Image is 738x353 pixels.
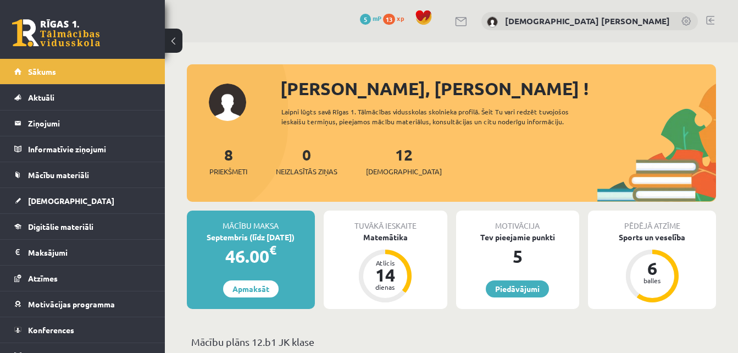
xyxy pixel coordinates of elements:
[366,166,442,177] span: [DEMOGRAPHIC_DATA]
[209,145,247,177] a: 8Priekšmeti
[486,280,549,297] a: Piedāvājumi
[369,284,402,290] div: dienas
[505,15,670,26] a: [DEMOGRAPHIC_DATA] [PERSON_NAME]
[28,273,58,283] span: Atzīmes
[588,231,716,243] div: Sports un veselība
[28,325,74,335] span: Konferences
[14,136,151,162] a: Informatīvie ziņojumi
[369,266,402,284] div: 14
[588,211,716,231] div: Pēdējā atzīme
[28,170,89,180] span: Mācību materiāli
[269,242,276,258] span: €
[397,14,404,23] span: xp
[14,214,151,239] a: Digitālie materiāli
[28,240,151,265] legend: Maksājumi
[636,260,669,277] div: 6
[187,243,315,269] div: 46.00
[14,162,151,187] a: Mācību materiāli
[28,136,151,162] legend: Informatīvie ziņojumi
[187,211,315,231] div: Mācību maksa
[456,211,580,231] div: Motivācija
[369,260,402,266] div: Atlicis
[14,85,151,110] a: Aktuāli
[324,231,447,304] a: Matemātika Atlicis 14 dienas
[276,145,337,177] a: 0Neizlasītās ziņas
[28,299,115,309] span: Motivācijas programma
[223,280,279,297] a: Apmaksāt
[14,317,151,343] a: Konferences
[209,166,247,177] span: Priekšmeti
[28,111,151,136] legend: Ziņojumi
[324,231,447,243] div: Matemātika
[588,231,716,304] a: Sports un veselība 6 balles
[487,16,498,27] img: Kristiāna Daniela Freimane
[383,14,409,23] a: 13 xp
[280,75,716,102] div: [PERSON_NAME], [PERSON_NAME] !
[14,59,151,84] a: Sākums
[373,14,381,23] span: mP
[191,334,712,349] p: Mācību plāns 12.b1 JK klase
[456,243,580,269] div: 5
[360,14,371,25] span: 5
[636,277,669,284] div: balles
[366,145,442,177] a: 12[DEMOGRAPHIC_DATA]
[28,67,56,76] span: Sākums
[28,196,114,206] span: [DEMOGRAPHIC_DATA]
[14,240,151,265] a: Maksājumi
[324,211,447,231] div: Tuvākā ieskaite
[456,231,580,243] div: Tev pieejamie punkti
[28,222,93,231] span: Digitālie materiāli
[12,19,100,47] a: Rīgas 1. Tālmācības vidusskola
[14,111,151,136] a: Ziņojumi
[14,291,151,317] a: Motivācijas programma
[383,14,395,25] span: 13
[187,231,315,243] div: Septembris (līdz [DATE])
[14,188,151,213] a: [DEMOGRAPHIC_DATA]
[276,166,337,177] span: Neizlasītās ziņas
[281,107,599,126] div: Laipni lūgts savā Rīgas 1. Tālmācības vidusskolas skolnieka profilā. Šeit Tu vari redzēt tuvojošo...
[14,266,151,291] a: Atzīmes
[28,92,54,102] span: Aktuāli
[360,14,381,23] a: 5 mP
